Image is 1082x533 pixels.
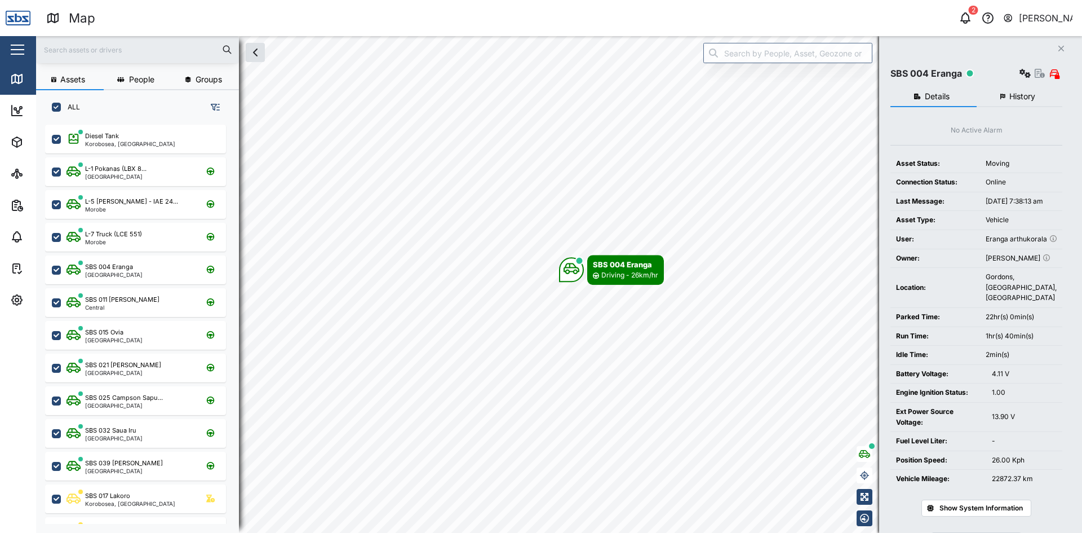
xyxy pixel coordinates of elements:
div: Parked Time: [896,312,974,323]
div: Moving [986,158,1057,169]
div: L-5 [PERSON_NAME] - IAE 24... [85,197,178,206]
div: Korobosea, [GEOGRAPHIC_DATA] [85,501,175,506]
div: 4.11 V [992,369,1057,380]
div: SBS 015 Ovia [85,328,123,337]
div: SBS 004 Eranga [890,67,962,81]
div: grid [45,121,238,524]
div: SBS 039 [PERSON_NAME] [85,459,163,468]
div: Fuel Level Liter: [896,436,981,447]
div: L-1 Pokanas (LBX 8... [85,164,147,174]
div: User: [896,234,974,245]
span: Assets [60,76,85,83]
div: [GEOGRAPHIC_DATA] [85,435,143,441]
div: Connection Status: [896,177,974,188]
div: Central [85,305,159,310]
div: 1hr(s) 40min(s) [986,331,1057,342]
div: SBS 011 [PERSON_NAME] [85,295,159,305]
div: Map [69,8,95,28]
div: [PERSON_NAME] [1019,11,1073,25]
div: 22hr(s) 0min(s) [986,312,1057,323]
div: Location: [896,283,974,293]
div: Map [29,73,55,85]
div: Tasks [29,262,60,275]
div: No Active Alarm [951,125,1003,136]
div: 13.90 V [992,412,1057,422]
div: Settings [29,294,69,306]
div: 22872.37 km [992,474,1057,484]
div: Eranga arthukorala [986,234,1057,245]
div: 1.00 [992,387,1057,398]
div: Vehicle [986,215,1057,226]
div: [GEOGRAPHIC_DATA] [85,272,143,277]
span: Details [925,92,950,100]
div: Online [986,177,1057,188]
button: Show System Information [921,500,1031,517]
div: [GEOGRAPHIC_DATA] [85,370,161,376]
div: 26.00 Kph [992,455,1057,466]
div: Gordons, [GEOGRAPHIC_DATA], [GEOGRAPHIC_DATA] [986,272,1057,303]
canvas: Map [36,36,1082,533]
span: Groups [196,76,222,83]
div: 2 [969,6,978,15]
div: Idle Time: [896,350,974,360]
div: Battery Voltage: [896,369,981,380]
div: Korobosea, [GEOGRAPHIC_DATA] [85,141,175,147]
div: [GEOGRAPHIC_DATA] [85,337,143,343]
div: SBS 021 [PERSON_NAME] [85,360,161,370]
div: Driving - 26km/hr [601,270,658,281]
div: Dashboard [29,104,80,117]
span: History [1009,92,1035,100]
div: Diesel Tank [85,131,119,141]
img: Main Logo [6,6,30,30]
span: Show System Information [939,500,1023,516]
div: L-7 Truck (LCE 551) [85,230,142,239]
div: Assets [29,136,64,148]
div: [GEOGRAPHIC_DATA] [85,403,163,408]
div: 2min(s) [986,350,1057,360]
input: Search by People, Asset, Geozone or Place [703,43,872,63]
div: Alarms [29,231,64,243]
span: People [129,76,154,83]
div: Asset Type: [896,215,974,226]
div: [PERSON_NAME] [986,253,1057,264]
div: SBS 025 Campson Sapu... [85,393,163,403]
div: Reports [29,199,68,212]
div: Asset Status: [896,158,974,169]
div: Owner: [896,253,974,264]
div: SBS 004 Eranga [85,262,133,272]
div: - [992,436,1057,447]
div: Last Message: [896,196,974,207]
div: Ext Power Source Voltage: [896,407,981,428]
div: SBS 017 Lakoro [85,491,130,501]
div: Position Speed: [896,455,981,466]
div: [GEOGRAPHIC_DATA] [85,468,163,474]
div: Morobe [85,239,142,245]
div: SBS 004 Eranga [593,259,658,270]
div: [GEOGRAPHIC_DATA] [85,174,147,179]
div: Map marker [559,255,664,285]
div: [DATE] 7:38:13 am [986,196,1057,207]
div: Engine Ignition Status: [896,387,981,398]
label: ALL [61,103,80,112]
div: Morobe [85,206,178,212]
div: Run Time: [896,331,974,342]
div: SBS 032 Saua Iru [85,426,136,435]
button: [PERSON_NAME] [1003,10,1073,26]
div: Vehicle Mileage: [896,474,981,484]
div: Sites [29,168,56,180]
input: Search assets or drivers [43,41,232,58]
